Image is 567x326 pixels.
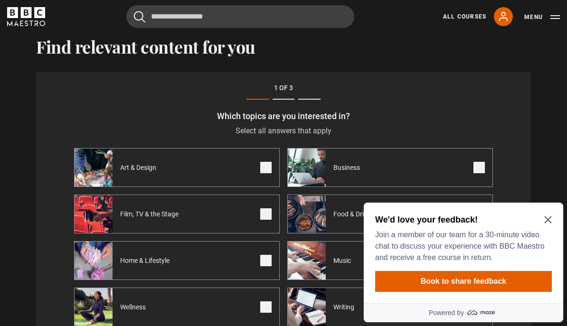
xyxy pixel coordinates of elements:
h2: Find relevant content for you [36,37,531,56]
button: Close Maze Prompt [184,17,192,25]
p: Join a member of our team for a 30-minute video chat to discuss your experience with BBC Maestro ... [15,30,188,65]
div: Optional study invitation [4,4,203,123]
span: Music [326,256,362,265]
a: All Courses [443,12,486,21]
button: Toggle navigation [524,12,560,22]
button: Book to share feedback [15,72,192,93]
h3: Which topics are you interested in? [74,111,493,121]
input: Search [126,5,354,28]
span: Business [326,163,371,172]
button: Submit the search query [134,11,145,23]
span: Home & Lifestyle [113,256,181,265]
h2: We'd love your feedback! [15,15,188,27]
span: Food & Drink [326,209,382,219]
p: 1 of 3 [74,83,493,93]
a: Powered by maze [4,104,203,123]
svg: BBC Maestro [7,7,45,26]
p: Select all answers that apply [74,125,493,137]
span: Wellness [113,302,157,312]
span: Art & Design [113,163,168,172]
span: Writing [326,302,366,312]
span: Film, TV & the Stage [113,209,190,219]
